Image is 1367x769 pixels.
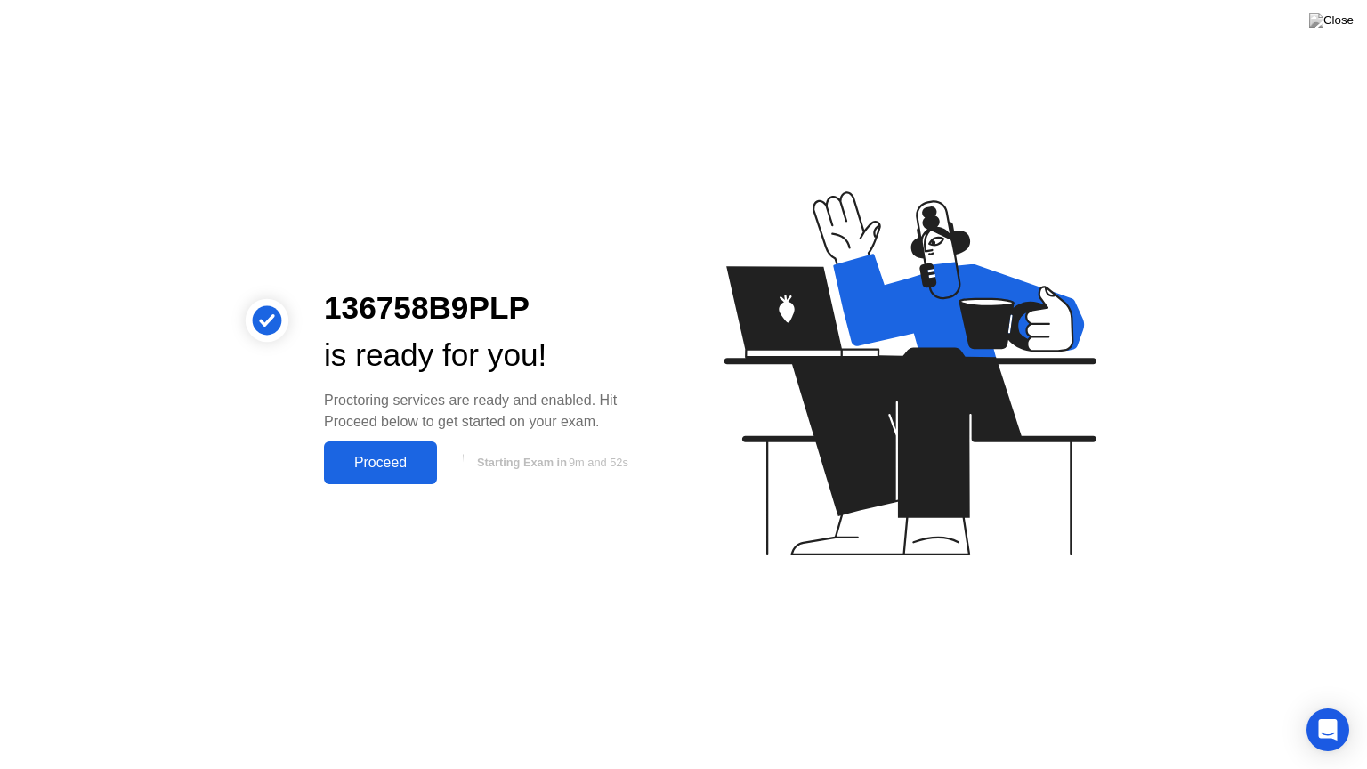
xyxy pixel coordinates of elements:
[446,446,655,480] button: Starting Exam in9m and 52s
[324,332,655,379] div: is ready for you!
[324,441,437,484] button: Proceed
[324,285,655,332] div: 136758B9PLP
[1306,708,1349,751] div: Open Intercom Messenger
[1309,13,1354,28] img: Close
[324,390,655,433] div: Proctoring services are ready and enabled. Hit Proceed below to get started on your exam.
[329,455,432,471] div: Proceed
[569,456,628,469] span: 9m and 52s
